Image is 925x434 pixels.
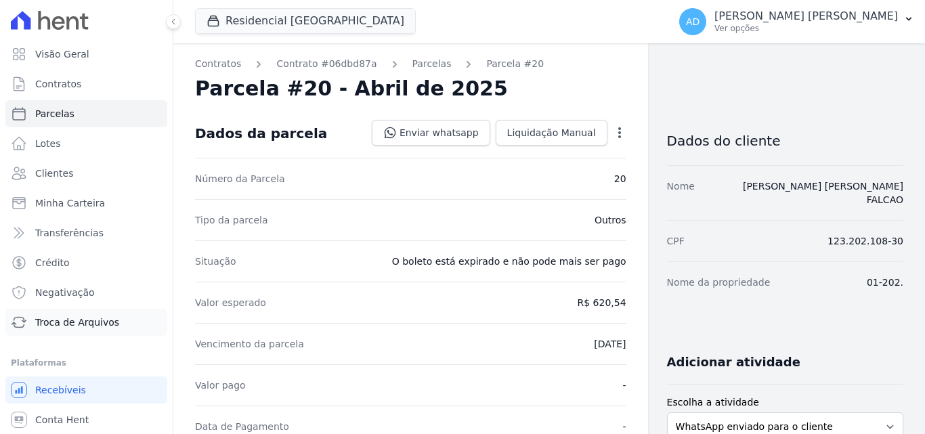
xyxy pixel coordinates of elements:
span: AD [686,17,700,26]
h3: Dados do cliente [667,133,903,149]
dt: Vencimento da parcela [195,337,304,351]
a: Conta Hent [5,406,167,433]
a: Contrato #06dbd87a [276,57,377,71]
h3: Adicionar atividade [667,354,800,370]
dd: 20 [614,172,626,186]
dd: Outros [595,213,626,227]
span: Liquidação Manual [507,126,596,139]
span: Recebíveis [35,383,86,397]
span: Visão Geral [35,47,89,61]
dd: - [623,378,626,392]
button: AD [PERSON_NAME] [PERSON_NAME] Ver opções [668,3,925,41]
a: Lotes [5,130,167,157]
a: Parcelas [412,57,452,71]
dt: Número da Parcela [195,172,285,186]
span: Conta Hent [35,413,89,427]
div: Dados da parcela [195,125,327,142]
span: Crédito [35,256,70,269]
span: Contratos [35,77,81,91]
dt: Valor esperado [195,296,266,309]
button: Residencial [GEOGRAPHIC_DATA] [195,8,416,34]
a: Minha Carteira [5,190,167,217]
label: Escolha a atividade [667,395,903,410]
dt: Data de Pagamento [195,420,289,433]
a: Contratos [195,57,241,71]
p: Ver opções [714,23,898,34]
nav: Breadcrumb [195,57,626,71]
dt: Nome da propriedade [667,276,771,289]
dt: Tipo da parcela [195,213,268,227]
a: [PERSON_NAME] [PERSON_NAME] FALCAO [743,181,903,205]
dt: CPF [667,234,685,248]
a: Parcela #20 [486,57,544,71]
dt: Valor pago [195,378,246,392]
a: Parcelas [5,100,167,127]
span: Minha Carteira [35,196,105,210]
a: Transferências [5,219,167,246]
div: Plataformas [11,355,162,371]
span: Clientes [35,167,73,180]
h2: Parcela #20 - Abril de 2025 [195,77,508,101]
a: Liquidação Manual [496,120,607,146]
dd: [DATE] [594,337,626,351]
dd: R$ 620,54 [578,296,626,309]
a: Clientes [5,160,167,187]
span: Troca de Arquivos [35,316,119,329]
p: [PERSON_NAME] [PERSON_NAME] [714,9,898,23]
span: Transferências [35,226,104,240]
dd: 01-202. [867,276,903,289]
span: Negativação [35,286,95,299]
dd: O boleto está expirado e não pode mais ser pago [392,255,626,268]
a: Crédito [5,249,167,276]
a: Visão Geral [5,41,167,68]
dt: Situação [195,255,236,268]
a: Recebíveis [5,376,167,404]
span: Parcelas [35,107,74,121]
a: Negativação [5,279,167,306]
a: Enviar whatsapp [372,120,490,146]
dd: 123.202.108-30 [827,234,903,248]
a: Troca de Arquivos [5,309,167,336]
span: Lotes [35,137,61,150]
dt: Nome [667,179,695,207]
a: Contratos [5,70,167,97]
dd: - [623,420,626,433]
